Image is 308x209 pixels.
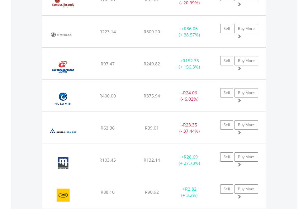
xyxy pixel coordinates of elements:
span: R86.06 [184,26,198,31]
div: + (+ 156.3%) [170,58,209,70]
div: - (- 37.44%) [170,122,209,134]
span: R249.82 [144,61,160,67]
span: R375.94 [144,93,160,99]
a: Sell [220,152,233,162]
img: EQU.ZA.MTN.png [45,184,81,206]
img: EQU.ZA.GND.png [45,56,81,78]
span: R90.92 [145,189,159,195]
a: Buy More [235,88,258,97]
div: + (+ 27.73%) [170,154,209,166]
div: + (+ 3.2%) [170,186,209,198]
span: R309.20 [144,29,160,35]
div: - (- 6.02%) [170,90,209,102]
a: Buy More [235,24,258,33]
span: R24.06 [183,90,197,96]
span: R152.35 [182,58,199,64]
span: R132.14 [144,157,160,163]
a: Buy More [235,152,258,162]
span: R39.01 [145,125,159,131]
a: Buy More [235,184,258,194]
span: R97.47 [101,61,115,67]
a: Buy More [235,120,258,130]
a: Sell [220,88,233,97]
a: Sell [220,120,233,130]
span: R2.82 [185,186,197,192]
span: R28.69 [184,154,198,160]
div: + (+ 38.57%) [170,26,209,38]
img: EQU.ZA.KIO.png [45,120,81,142]
img: EQU.ZA.FSR.png [45,24,77,46]
span: R62.36 [101,125,115,131]
span: R23.35 [183,122,197,128]
img: EQU.ZA.HLM.png [45,88,81,110]
a: Sell [220,24,233,33]
span: R88.10 [101,189,115,195]
img: EQU.ZA.MDI.png [45,152,81,174]
a: Buy More [235,56,258,65]
span: R223.14 [99,29,116,35]
span: R400.00 [99,93,116,99]
a: Sell [220,56,233,65]
span: R103.45 [99,157,116,163]
a: Sell [220,184,233,194]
